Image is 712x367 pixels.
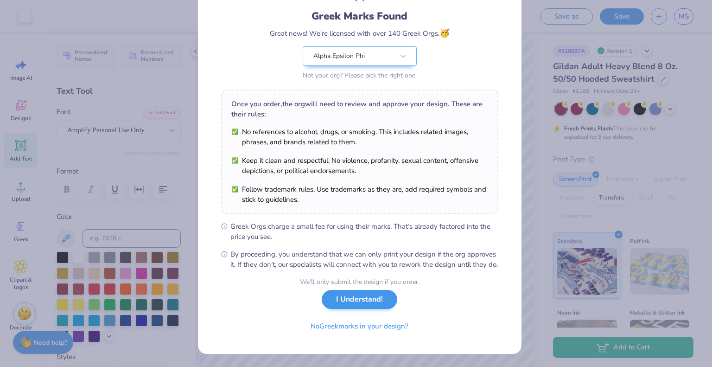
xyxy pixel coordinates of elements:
div: Once you order, the org will need to review and approve your design. These are their rules: [231,99,488,119]
div: Greek Marks Found [311,9,407,24]
button: I Understand! [322,290,397,309]
li: No references to alcohol, drugs, or smoking. This includes related images, phrases, and brands re... [231,127,488,147]
li: Keep it clean and respectful. No violence, profanity, sexual content, offensive depictions, or po... [231,155,488,176]
li: Follow trademark rules. Use trademarks as they are, add required symbols and stick to guidelines. [231,184,488,205]
span: Greek Orgs charge a small fee for using their marks. That’s already factored into the price you see. [230,221,498,242]
span: By proceeding, you understand that we can only print your design if the org approves it. If they ... [230,249,498,270]
span: 🥳 [439,27,450,39]
div: We’ll only submit the design if you order. [300,277,420,287]
div: Not your org? Please pick the right one. [303,71,417,80]
button: NoGreekmarks in your design? [303,317,416,336]
div: Great news! We're licensed with over 140 Greek Orgs. [270,27,450,39]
